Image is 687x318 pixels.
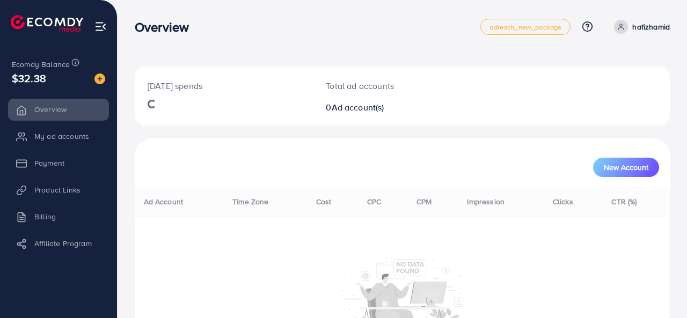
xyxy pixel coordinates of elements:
[94,20,107,33] img: menu
[135,19,198,35] h3: Overview
[610,20,670,34] a: hafizhamid
[12,59,70,70] span: Ecomdy Balance
[148,79,300,92] p: [DATE] spends
[604,164,648,171] span: New Account
[489,24,561,31] span: adreach_new_package
[326,79,434,92] p: Total ad accounts
[94,73,105,84] img: image
[632,20,670,33] p: hafizhamid
[593,158,659,177] button: New Account
[12,70,46,86] span: $32.38
[332,101,384,113] span: Ad account(s)
[480,19,571,35] a: adreach_new_package
[11,15,83,32] img: logo
[326,102,434,113] h2: 0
